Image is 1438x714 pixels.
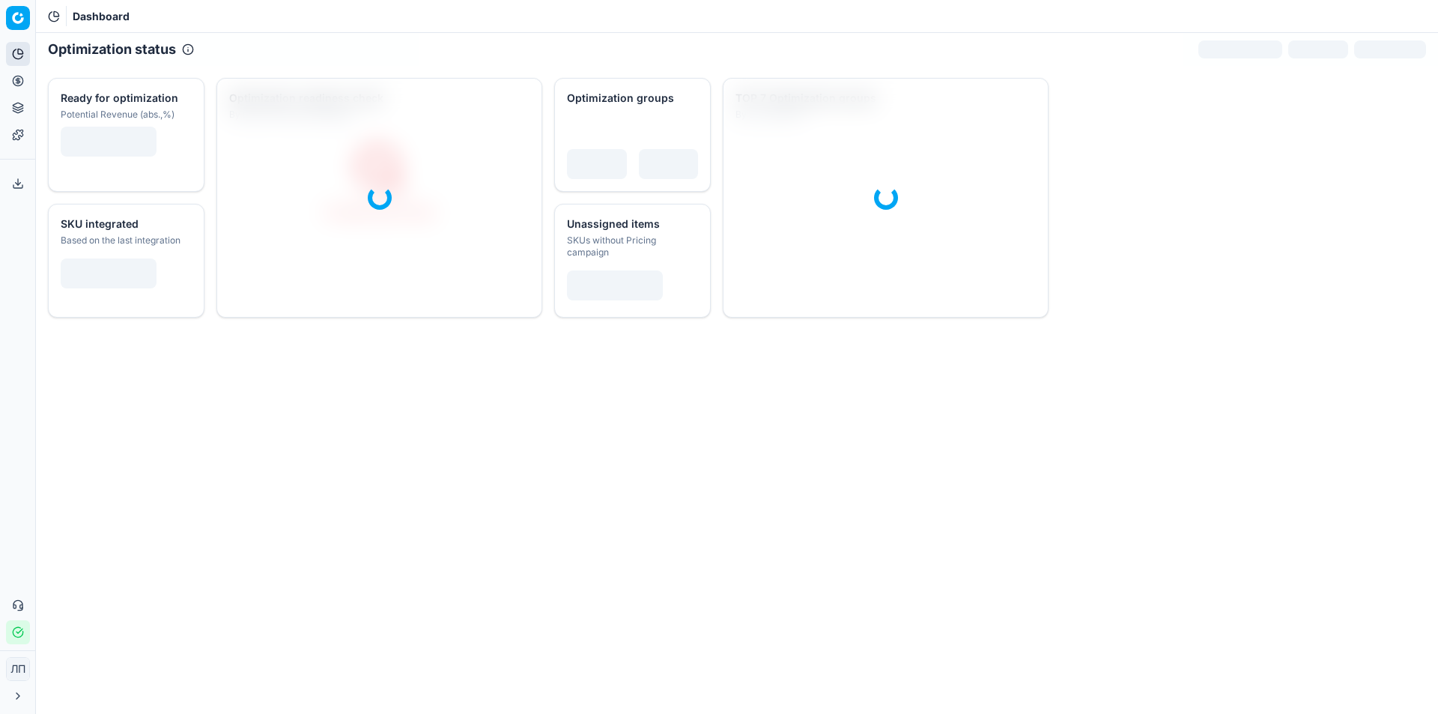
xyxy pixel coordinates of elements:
div: Based on the last integration [61,235,189,246]
button: ЛП [6,657,30,681]
nav: breadcrumb [73,9,130,24]
div: SKUs without Pricing campaign [567,235,695,258]
div: Unassigned items [567,217,695,232]
span: ЛП [7,658,29,680]
div: Optimization groups [567,91,695,106]
div: Potential Revenue (abs.,%) [61,109,189,121]
h2: Optimization status [48,39,176,60]
div: SKU integrated [61,217,189,232]
span: Dashboard [73,9,130,24]
div: Ready for optimization [61,91,189,106]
